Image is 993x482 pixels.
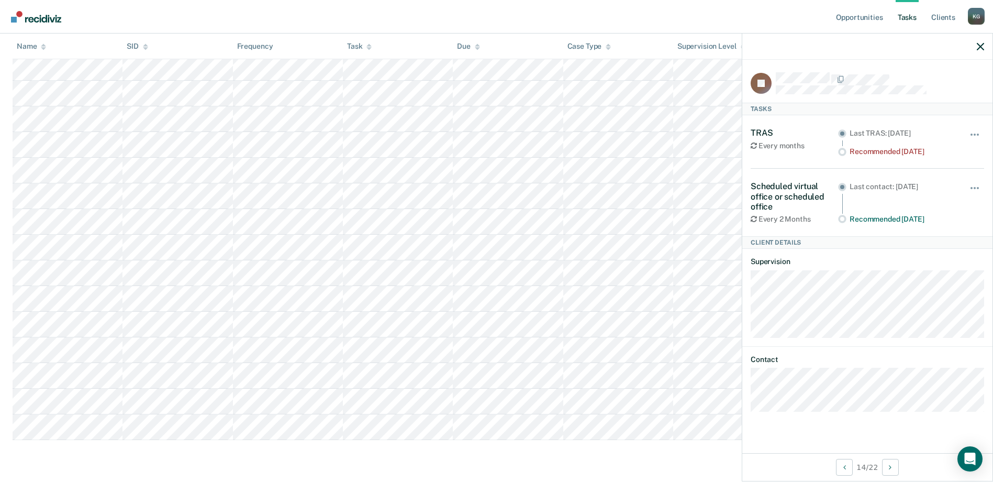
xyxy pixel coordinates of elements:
[751,257,984,266] dt: Supervision
[742,103,992,115] div: Tasks
[567,42,611,51] div: Case Type
[677,42,746,51] div: Supervision Level
[742,453,992,481] div: 14 / 22
[17,42,46,51] div: Name
[751,141,838,150] div: Every months
[347,42,372,51] div: Task
[850,182,955,191] div: Last contact: [DATE]
[957,446,983,472] div: Open Intercom Messenger
[850,147,955,156] div: Recommended [DATE]
[742,236,992,249] div: Client Details
[751,181,838,212] div: Scheduled virtual office or scheduled office
[850,215,955,224] div: Recommended [DATE]
[457,42,480,51] div: Due
[968,8,985,25] button: Profile dropdown button
[751,355,984,364] dt: Contact
[751,128,838,138] div: TRAS
[850,129,955,138] div: Last TRAS: [DATE]
[968,8,985,25] div: K G
[127,42,148,51] div: SID
[237,42,273,51] div: Frequency
[751,215,838,224] div: Every 2 Months
[11,11,61,23] img: Recidiviz
[882,459,899,476] button: Next Client
[836,459,853,476] button: Previous Client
